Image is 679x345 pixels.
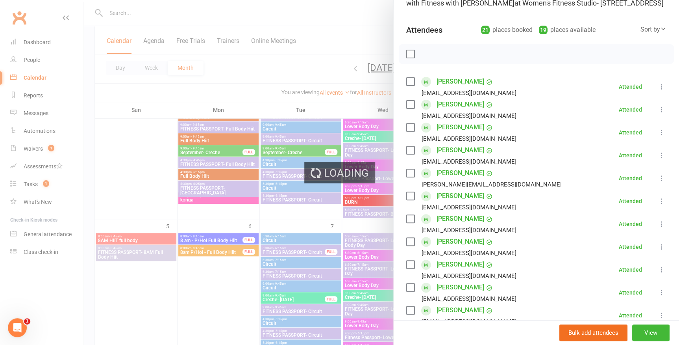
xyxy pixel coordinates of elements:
div: [EMAIL_ADDRESS][DOMAIN_NAME] [422,202,516,213]
div: Attended [619,221,642,227]
div: Attendees [406,24,442,35]
div: [EMAIL_ADDRESS][DOMAIN_NAME] [422,317,516,327]
a: [PERSON_NAME] [437,258,484,271]
span: 1 [24,318,30,324]
div: [EMAIL_ADDRESS][DOMAIN_NAME] [422,88,516,98]
a: [PERSON_NAME] [437,167,484,179]
div: Attended [619,244,642,250]
div: [EMAIL_ADDRESS][DOMAIN_NAME] [422,111,516,121]
div: Attended [619,84,642,90]
a: [PERSON_NAME] [437,281,484,294]
div: 21 [481,26,490,34]
div: Attended [619,175,642,181]
div: [EMAIL_ADDRESS][DOMAIN_NAME] [422,157,516,167]
div: Attended [619,107,642,112]
a: [PERSON_NAME] [437,213,484,225]
div: [EMAIL_ADDRESS][DOMAIN_NAME] [422,294,516,304]
button: Bulk add attendees [559,324,627,341]
button: View [632,324,670,341]
a: [PERSON_NAME] [437,98,484,111]
div: places available [539,24,595,35]
div: Attended [619,153,642,158]
div: [EMAIL_ADDRESS][DOMAIN_NAME] [422,225,516,235]
a: [PERSON_NAME] [437,121,484,134]
div: Attended [619,267,642,272]
div: [PERSON_NAME][EMAIL_ADDRESS][DOMAIN_NAME] [422,179,562,190]
div: places booked [481,24,533,35]
div: Attended [619,130,642,135]
a: [PERSON_NAME] [437,144,484,157]
div: [EMAIL_ADDRESS][DOMAIN_NAME] [422,271,516,281]
div: [EMAIL_ADDRESS][DOMAIN_NAME] [422,248,516,258]
a: [PERSON_NAME] [437,75,484,88]
iframe: Intercom live chat [8,318,27,337]
div: Sort by [640,24,666,35]
a: [PERSON_NAME] [437,190,484,202]
div: Attended [619,313,642,318]
div: Attended [619,290,642,295]
div: Attended [619,198,642,204]
div: 19 [539,26,548,34]
a: [PERSON_NAME] [437,235,484,248]
a: [PERSON_NAME] [437,304,484,317]
div: [EMAIL_ADDRESS][DOMAIN_NAME] [422,134,516,144]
